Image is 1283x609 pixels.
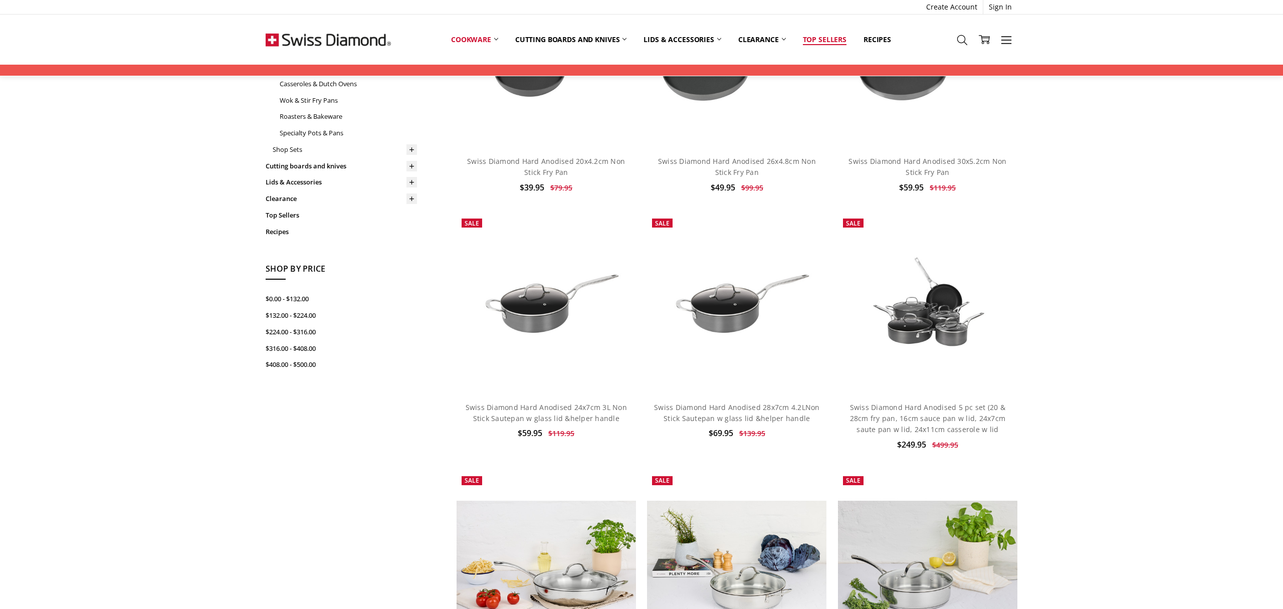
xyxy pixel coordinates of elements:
[838,214,1017,393] a: Swiss Diamond Hard Anodised 5 pc set (20 & 28cm fry pan, 16cm sauce pan w lid, 24x7cm saute pan w...
[709,428,733,439] span: $69.95
[266,356,417,373] a: $408.00 - $500.00
[550,183,572,192] span: $79.95
[855,29,900,51] a: Recipes
[635,29,729,51] a: Lids & Accessories
[846,219,861,228] span: Sale
[518,428,542,439] span: $59.95
[838,243,1017,364] img: Swiss Diamond Hard Anodised 5 pc set (20 & 28cm fry pan, 16cm sauce pan w lid, 24x7cm saute pan w...
[848,156,1006,177] a: Swiss Diamond Hard Anodised 30x5.2cm Non Stick Fry Pan
[647,244,826,363] img: Swiss Diamond Hard Anodised 28x7cm 4.2LNon Stick Sautepan w glass lid &helper handle
[273,141,417,158] a: Shop Sets
[266,263,417,280] h5: Shop By Price
[739,429,765,438] span: $139.95
[465,219,479,228] span: Sale
[655,476,670,485] span: Sale
[266,174,417,190] a: Lids & Accessories
[654,402,820,423] a: Swiss Diamond Hard Anodised 28x7cm 4.2LNon Stick Sautepan w glass lid &helper handle
[794,29,855,51] a: Top Sellers
[655,219,670,228] span: Sale
[266,224,417,240] a: Recipes
[658,156,816,177] a: Swiss Diamond Hard Anodised 26x4.8cm Non Stick Fry Pan
[266,340,417,357] a: $316.00 - $408.00
[266,207,417,224] a: Top Sellers
[280,108,417,125] a: Roasters & Bakeware
[520,182,544,193] span: $39.95
[850,402,1006,435] a: Swiss Diamond Hard Anodised 5 pc set (20 & 28cm fry pan, 16cm sauce pan w lid, 24x7cm saute pan w...
[465,476,479,485] span: Sale
[457,244,636,363] img: Swiss Diamond Hard Anodised 24x7cm 3L Non Stick Sautepan w glass lid &helper handle
[507,29,635,51] a: Cutting boards and knives
[932,440,958,450] span: $499.95
[266,158,417,174] a: Cutting boards and knives
[443,29,507,51] a: Cookware
[711,182,735,193] span: $49.95
[266,190,417,207] a: Clearance
[741,183,763,192] span: $99.95
[280,125,417,141] a: Specialty Pots & Pans
[846,476,861,485] span: Sale
[266,307,417,324] a: $132.00 - $224.00
[266,291,417,307] a: $0.00 - $132.00
[280,92,417,109] a: Wok & Stir Fry Pans
[466,402,627,423] a: Swiss Diamond Hard Anodised 24x7cm 3L Non Stick Sautepan w glass lid &helper handle
[266,324,417,340] a: $224.00 - $316.00
[548,429,574,438] span: $119.95
[730,29,794,51] a: Clearance
[647,214,826,393] a: Swiss Diamond Hard Anodised 28x7cm 4.2LNon Stick Sautepan w glass lid &helper handle
[930,183,956,192] span: $119.95
[457,214,636,393] a: Swiss Diamond Hard Anodised 24x7cm 3L Non Stick Sautepan w glass lid &helper handle
[467,156,625,177] a: Swiss Diamond Hard Anodised 20x4.2cm Non Stick Fry Pan
[899,182,924,193] span: $59.95
[266,15,391,65] img: Free Shipping On Every Order
[897,439,926,450] span: $249.95
[280,76,417,92] a: Casseroles & Dutch Ovens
